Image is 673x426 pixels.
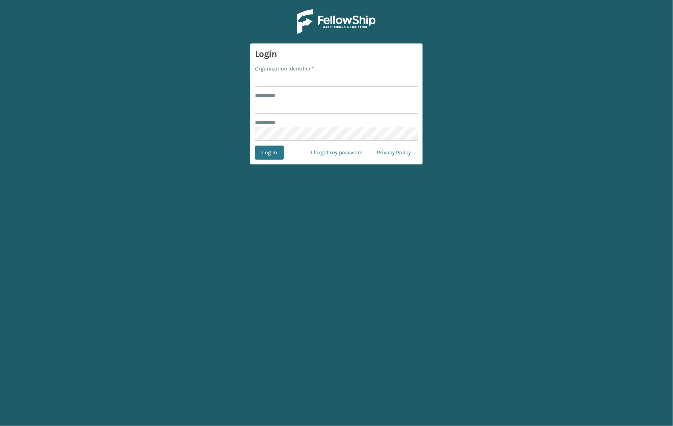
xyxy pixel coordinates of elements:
[255,65,314,73] label: Organization Identifier
[297,9,376,34] img: Logo
[304,146,370,160] a: I forgot my password
[255,48,418,60] h3: Login
[370,146,418,160] a: Privacy Policy
[255,146,284,160] button: Log In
